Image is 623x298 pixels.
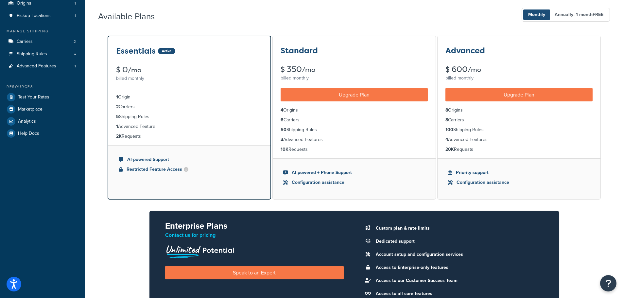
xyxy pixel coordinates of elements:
[116,133,122,140] strong: 2K
[445,126,593,133] li: Shipping Rules
[523,9,550,20] span: Monthly
[281,74,428,83] div: billed monthly
[116,123,263,130] li: Advanced Feature
[445,116,593,124] li: Carriers
[281,107,428,114] li: Origins
[448,179,590,186] li: Configuration assistance
[445,107,448,114] strong: 8
[5,10,80,22] li: Pickup Locations
[445,65,593,74] div: $ 600
[116,94,263,101] li: Origin
[5,84,80,90] div: Resources
[116,113,119,120] strong: 5
[75,63,76,69] span: 1
[165,231,344,240] p: Contact us for pricing
[550,9,608,20] span: Annually
[372,276,543,285] li: Access to our Customer Success Team
[281,126,286,133] strong: 50
[116,66,263,74] div: $ 0
[18,95,49,100] span: Test Your Rates
[5,60,80,72] a: Advanced Features 1
[573,11,603,18] span: - 1 month
[116,123,118,130] strong: 1
[445,74,593,83] div: billed monthly
[5,36,80,48] li: Carriers
[128,65,141,75] small: /mo
[165,266,344,279] a: Speak to an Expert
[5,91,80,103] a: Test Your Rates
[445,116,448,123] strong: 8
[18,131,39,136] span: Help Docs
[116,103,263,111] li: Carriers
[116,47,156,55] h3: Essentials
[98,12,164,21] h2: Available Plans
[17,51,47,57] span: Shipping Rules
[281,65,428,74] div: $ 350
[116,133,263,140] li: Requests
[281,116,284,123] strong: 6
[445,46,485,55] h3: Advanced
[116,94,118,100] strong: 1
[18,107,43,112] span: Marketplace
[281,107,283,114] strong: 4
[74,39,76,44] span: 2
[522,8,610,22] button: Monthly Annually- 1 monthFREE
[17,39,33,44] span: Carriers
[281,116,428,124] li: Carriers
[372,263,543,272] li: Access to Enterprise-only features
[445,136,593,143] li: Advanced Features
[593,11,603,18] b: FREE
[75,1,76,6] span: 1
[5,128,80,139] a: Help Docs
[445,88,593,101] a: Upgrade Plan
[302,65,315,74] small: /mo
[281,146,288,153] strong: 10K
[445,136,448,143] strong: 4
[5,103,80,115] a: Marketplace
[283,169,425,176] li: AI-powered + Phone Support
[283,179,425,186] li: Configuration assistance
[75,13,76,19] span: 1
[116,113,263,120] li: Shipping Rules
[116,103,119,110] strong: 2
[281,46,318,55] h3: Standard
[372,250,543,259] li: Account setup and configuration services
[281,136,428,143] li: Advanced Features
[17,63,56,69] span: Advanced Features
[116,74,263,83] div: billed monthly
[17,1,31,6] span: Origins
[372,224,543,233] li: Custom plan & rate limits
[5,36,80,48] a: Carriers 2
[5,10,80,22] a: Pickup Locations 1
[445,146,593,153] li: Requests
[17,13,51,19] span: Pickup Locations
[119,156,260,163] li: AI-powered Support
[468,65,481,74] small: /mo
[165,243,234,258] img: Unlimited Potential
[445,146,454,153] strong: 20K
[600,275,616,291] button: Open Resource Center
[372,237,543,246] li: Dedicated support
[281,88,428,101] a: Upgrade Plan
[5,48,80,60] a: Shipping Rules
[281,126,428,133] li: Shipping Rules
[119,166,260,173] li: Restricted Feature Access
[5,60,80,72] li: Advanced Features
[281,136,283,143] strong: 3
[18,119,36,124] span: Analytics
[448,169,590,176] li: Priority support
[165,221,344,231] h2: Enterprise Plans
[158,48,175,54] div: Active
[5,115,80,127] a: Analytics
[445,107,593,114] li: Origins
[445,126,453,133] strong: 100
[281,146,428,153] li: Requests
[5,28,80,34] div: Manage Shipping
